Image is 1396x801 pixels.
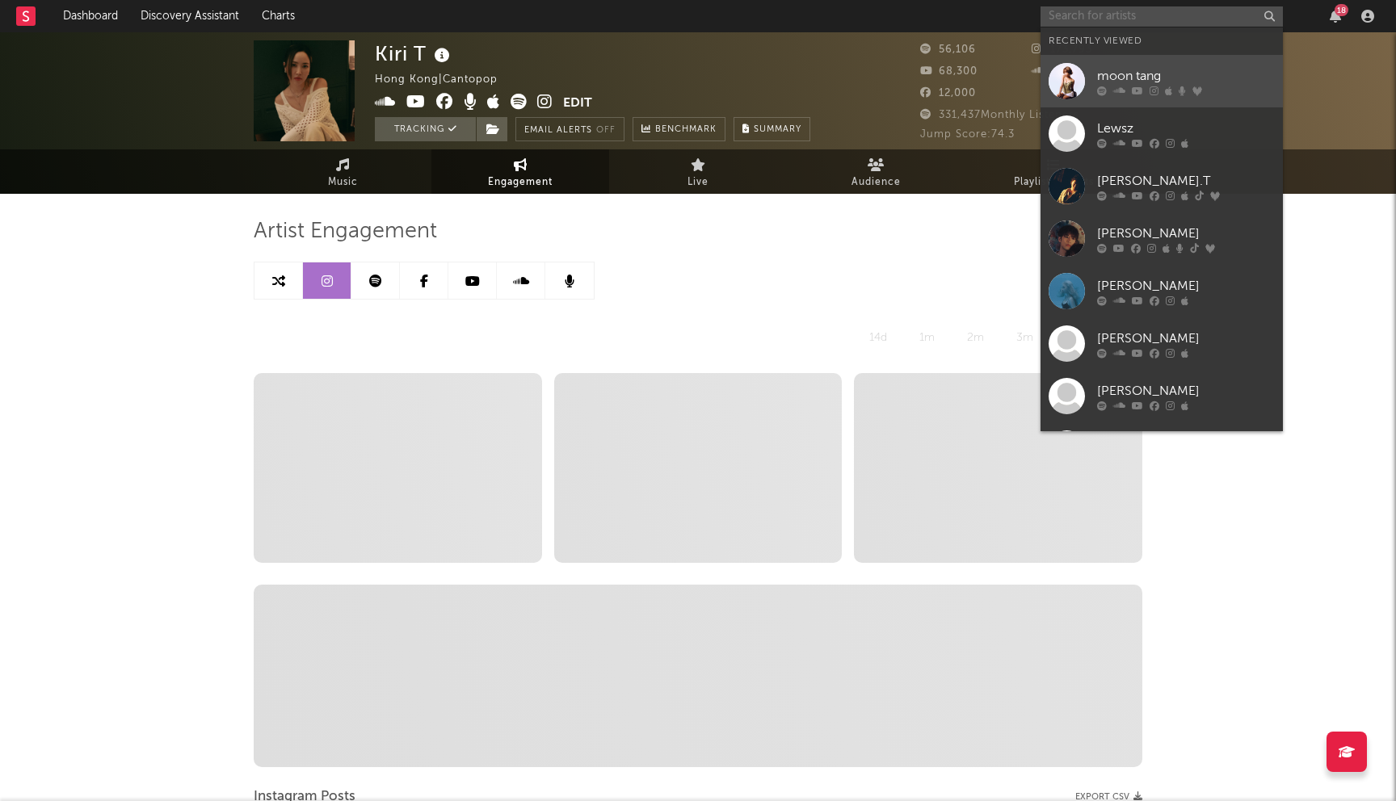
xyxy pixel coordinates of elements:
[1041,6,1283,27] input: Search for artists
[857,324,899,351] div: 14d
[1041,212,1283,265] a: [PERSON_NAME]
[920,88,976,99] span: 12,000
[920,66,978,77] span: 68,300
[1097,381,1275,400] div: [PERSON_NAME]
[920,44,976,55] span: 56,106
[1041,160,1283,212] a: [PERSON_NAME].T
[754,125,801,134] span: Summary
[596,126,616,135] em: Off
[431,149,609,194] a: Engagement
[687,173,709,192] span: Live
[851,173,901,192] span: Audience
[1097,276,1275,296] div: [PERSON_NAME]
[1041,265,1283,317] a: [PERSON_NAME]
[1041,422,1283,475] a: MC 張天賦
[787,149,965,194] a: Audience
[1097,171,1275,191] div: [PERSON_NAME].T
[955,324,996,351] div: 2m
[515,117,624,141] button: Email AlertsOff
[563,94,592,114] button: Edit
[1335,4,1348,16] div: 18
[375,70,516,90] div: Hong Kong | Cantopop
[488,173,553,192] span: Engagement
[1097,224,1275,243] div: [PERSON_NAME]
[1097,66,1275,86] div: moon tang
[254,222,437,241] span: Artist Engagement
[375,117,476,141] button: Tracking
[1049,31,1275,51] div: Recently Viewed
[1004,324,1045,351] div: 3m
[1014,173,1094,192] span: Playlists/Charts
[1032,66,1080,77] span: 2,814
[655,120,717,140] span: Benchmark
[609,149,787,194] a: Live
[920,129,1015,140] span: Jump Score: 74.3
[734,117,810,141] button: Summary
[920,110,1079,120] span: 331,437 Monthly Listeners
[1041,55,1283,107] a: moon tang
[1097,329,1275,348] div: [PERSON_NAME]
[1032,44,1092,55] span: 173,793
[907,324,947,351] div: 1m
[1041,107,1283,160] a: Lewsz
[1041,370,1283,422] a: [PERSON_NAME]
[965,149,1142,194] a: Playlists/Charts
[254,149,431,194] a: Music
[633,117,725,141] a: Benchmark
[1097,119,1275,138] div: Lewsz
[375,40,454,67] div: Kiri T
[328,173,358,192] span: Music
[1041,317,1283,370] a: [PERSON_NAME]
[1330,10,1341,23] button: 18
